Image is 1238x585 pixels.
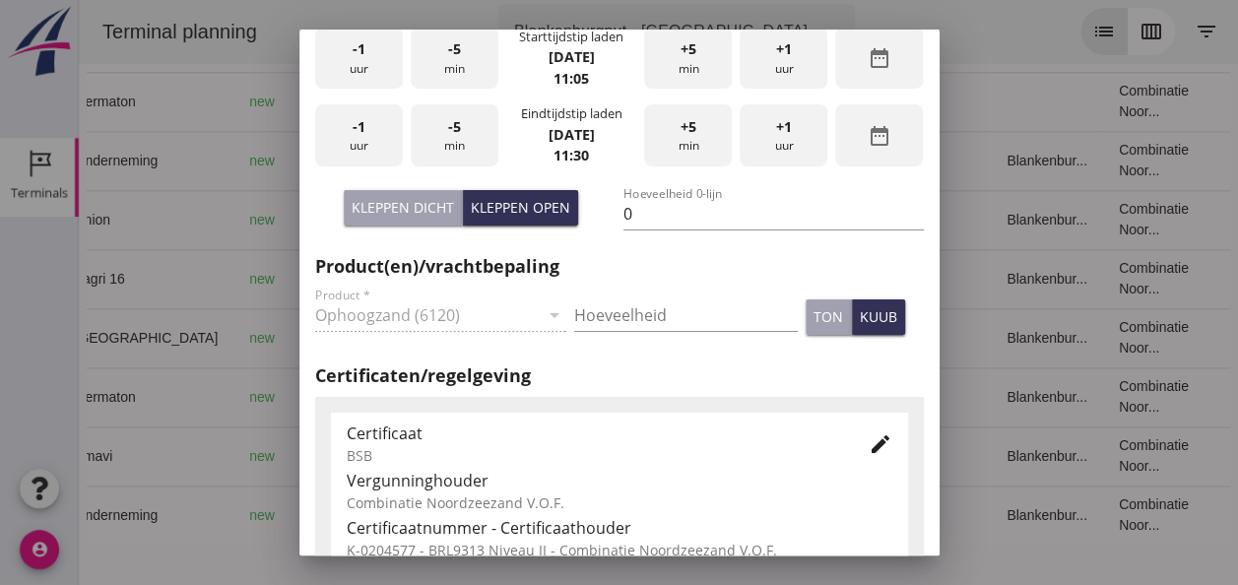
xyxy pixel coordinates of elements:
[347,422,837,445] div: Certificaat
[155,190,226,249] td: new
[1024,72,1146,131] td: Combinatie Noor...
[741,20,764,43] i: arrow_drop_down
[393,449,407,463] i: directions_boat
[448,38,461,60] span: -5
[663,426,762,486] td: Filling sand
[912,249,1024,308] td: Blankenbur...
[155,72,226,131] td: new
[740,28,827,90] div: uur
[315,362,924,389] h2: Certificaten/regelgeving
[352,197,454,218] div: Kleppen dicht
[241,269,407,290] div: Gouda
[1061,20,1084,43] i: calendar_view_week
[291,154,304,167] i: directions_boat
[520,104,621,123] div: Eindtijdstip laden
[869,432,892,456] i: edit
[663,249,762,308] td: Ontzilt oph.zan...
[1024,426,1146,486] td: Combinatie Noor...
[1024,190,1146,249] td: Combinatie Noor...
[852,299,905,335] button: kuub
[814,306,843,327] div: ton
[347,469,892,492] div: Vergunninghouder
[860,306,897,327] div: kuub
[496,451,512,463] small: m3
[241,505,407,526] div: Gouda
[496,392,512,404] small: m3
[548,47,594,66] strong: [DATE]
[155,308,226,367] td: new
[411,104,498,166] div: min
[155,131,226,190] td: new
[504,274,520,286] small: m3
[1024,249,1146,308] td: Combinatie Noor...
[663,190,762,249] td: Filling sand
[912,426,1024,486] td: Blankenbur...
[663,308,762,367] td: Filling sand
[663,72,762,131] td: Ontzilt oph.zan...
[393,213,407,227] i: directions_boat
[315,104,403,166] div: uur
[241,92,407,112] div: Gouda
[623,198,924,229] input: Hoeveelheid 0-lijn
[663,131,762,190] td: Ontzilt oph.zan...
[155,486,226,545] td: new
[155,367,226,426] td: new
[1024,131,1146,190] td: Combinatie Noor...
[353,116,365,138] span: -1
[868,46,891,70] i: date_range
[291,508,304,522] i: directions_boat
[644,104,732,166] div: min
[776,116,792,138] span: +1
[241,210,407,230] div: [GEOGRAPHIC_DATA]
[763,249,913,308] td: 18
[463,190,578,226] button: Kleppen open
[574,299,798,331] input: Hoeveelheid
[458,131,566,190] td: 1231
[347,540,892,560] div: K-0204577 - BRL9313 Niveau II - Combinatie Noordzeezand V.O.F.
[504,156,520,167] small: m3
[496,97,512,108] small: m3
[806,299,852,335] button: ton
[315,28,403,90] div: uur
[458,308,566,367] td: 467
[912,486,1024,545] td: Blankenbur...
[448,116,461,138] span: -5
[1024,367,1146,426] td: Combinatie Noor...
[471,197,570,218] div: Kleppen open
[347,492,892,513] div: Combinatie Noordzeezand V.O.F.
[291,95,304,108] i: directions_boat
[155,426,226,486] td: new
[504,510,520,522] small: m3
[681,116,696,138] span: +5
[344,190,463,226] button: Kleppen dicht
[663,367,762,426] td: Ontzilt oph.zan...
[291,272,304,286] i: directions_boat
[458,367,566,426] td: 672
[663,486,762,545] td: Ontzilt oph.zan...
[458,249,566,308] td: 1298
[393,331,407,345] i: directions_boat
[763,426,913,486] td: 18
[411,28,498,90] div: min
[8,18,194,45] div: Terminal planning
[353,38,365,60] span: -1
[519,28,623,46] div: Starttijdstip laden
[291,390,304,404] i: directions_boat
[458,190,566,249] td: 499
[912,131,1024,190] td: Blankenbur...
[496,333,512,345] small: m3
[496,215,512,227] small: m3
[554,146,589,164] strong: 11:30
[241,328,407,349] div: [GEOGRAPHIC_DATA]
[1024,308,1146,367] td: Combinatie Noor...
[763,72,913,131] td: 18
[763,308,913,367] td: 18
[458,72,566,131] td: 672
[241,446,407,467] div: [GEOGRAPHIC_DATA]
[912,308,1024,367] td: Blankenbur...
[554,69,589,88] strong: 11:05
[912,190,1024,249] td: Blankenbur...
[155,249,226,308] td: new
[458,426,566,486] td: 451
[347,445,837,466] div: BSB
